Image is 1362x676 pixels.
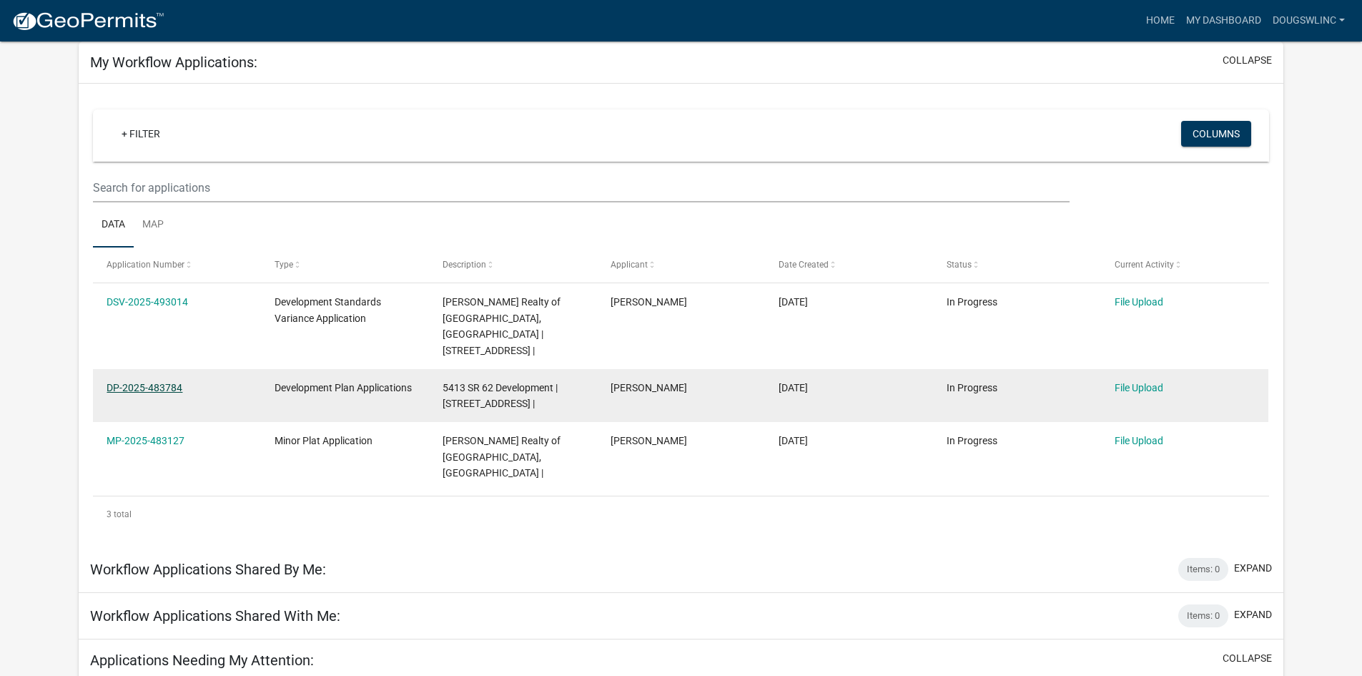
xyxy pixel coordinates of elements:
h5: Applications Needing My Attention: [90,652,314,669]
span: Applicant [611,260,648,270]
span: Douglas Sellers [611,382,687,393]
span: In Progress [947,382,997,393]
h5: Workflow Applications Shared With Me: [90,607,340,624]
datatable-header-cell: Status [932,248,1100,282]
button: expand [1234,607,1272,622]
button: Columns [1181,121,1251,147]
a: Home [1140,7,1180,34]
a: DP-2025-483784 [107,382,182,393]
a: File Upload [1115,435,1163,446]
span: Development Plan Applications [275,382,412,393]
span: Minor Plat Application [275,435,372,446]
span: Type [275,260,293,270]
span: In Progress [947,296,997,308]
span: In Progress [947,435,997,446]
a: DSV-2025-493014 [107,296,188,308]
span: Description [443,260,486,270]
a: + Filter [110,121,172,147]
span: Development Standards Variance Application [275,296,381,324]
div: Items: 0 [1178,604,1228,627]
a: DougSWLInc [1267,7,1351,34]
datatable-header-cell: Applicant [597,248,765,282]
a: My Dashboard [1180,7,1267,34]
button: expand [1234,561,1272,576]
span: Date Created [779,260,829,270]
span: Vyom Realty of Louisville, KY | 5413 Highway 62, Jeffersonville, IN 47130 | [443,296,561,356]
a: Map [134,202,172,248]
span: Douglas Sellers [611,296,687,308]
div: collapse [79,84,1283,547]
span: 5413 SR 62 Development | 5413 Highway 62, Jeffersonville, IN 47130 | [443,382,558,410]
span: Status [947,260,972,270]
a: File Upload [1115,382,1163,393]
span: Current Activity [1115,260,1174,270]
span: 10/15/2025 [779,296,808,308]
a: File Upload [1115,296,1163,308]
datatable-header-cell: Type [261,248,429,282]
a: MP-2025-483127 [107,435,184,446]
span: 09/25/2025 [779,382,808,393]
datatable-header-cell: Description [429,248,597,282]
datatable-header-cell: Date Created [765,248,933,282]
button: collapse [1223,651,1272,666]
datatable-header-cell: Application Number [93,248,261,282]
button: collapse [1223,53,1272,68]
div: Items: 0 [1178,558,1228,581]
h5: My Workflow Applications: [90,54,257,71]
span: 09/24/2025 [779,435,808,446]
a: Data [93,202,134,248]
input: Search for applications [93,173,1069,202]
div: 3 total [93,496,1269,532]
datatable-header-cell: Current Activity [1100,248,1268,282]
span: Vyom Realty of Louisville, KY | [443,435,561,479]
h5: Workflow Applications Shared By Me: [90,561,326,578]
span: Douglas Sellers [611,435,687,446]
span: Application Number [107,260,184,270]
